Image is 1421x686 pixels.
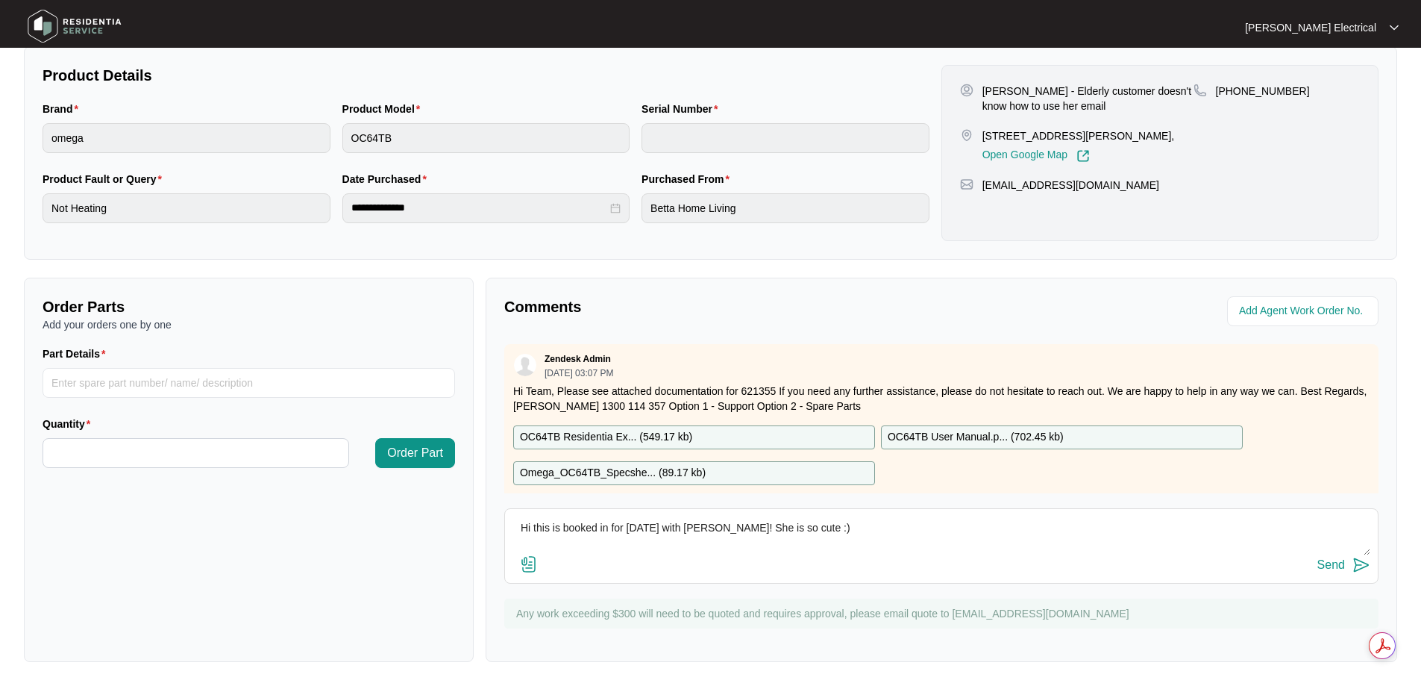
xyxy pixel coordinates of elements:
img: user.svg [514,354,536,376]
img: map-pin [960,128,973,142]
p: OC64TB User Manual.p... ( 702.45 kb ) [888,429,1064,446]
p: Any work exceeding $300 will need to be quoted and requires approval, please email quote to [EMAI... [516,606,1371,621]
input: Product Model [342,123,630,153]
input: Quantity [43,439,348,467]
img: send-icon.svg [1352,556,1370,574]
img: file-attachment-doc.svg [520,555,538,573]
a: Open Google Map [982,149,1090,163]
p: Omega_OC64TB_Specshe... ( 89.17 kb ) [520,465,706,481]
label: Brand [43,102,84,116]
button: Order Part [375,438,455,468]
span: Order Part [387,444,443,462]
p: OC64TB Residentia Ex... ( 549.17 kb ) [520,429,692,446]
p: Product Details [43,65,929,86]
label: Quantity [43,417,96,431]
label: Product Fault or Query [43,172,168,187]
img: map-pin [960,178,973,191]
img: Link-External [1076,149,1090,163]
p: Order Parts [43,296,455,317]
input: Date Purchased [351,200,608,216]
p: [PERSON_NAME] Electrical [1245,20,1376,35]
p: [EMAIL_ADDRESS][DOMAIN_NAME] [982,178,1159,193]
label: Purchased From [642,172,735,187]
input: Product Fault or Query [43,193,330,223]
p: [PERSON_NAME] - Elderly customer doesn't know how to use her email [982,84,1193,113]
img: user-pin [960,84,973,97]
input: Brand [43,123,330,153]
input: Serial Number [642,123,929,153]
label: Part Details [43,346,112,361]
img: map-pin [1193,84,1207,97]
label: Serial Number [642,102,724,116]
p: [STREET_ADDRESS][PERSON_NAME], [982,128,1175,143]
input: Add Agent Work Order No. [1239,302,1370,320]
textarea: Hi this is booked in for [DATE] with [PERSON_NAME]! She is so cute :) [512,517,1370,555]
p: [DATE] 03:07 PM [545,369,613,378]
img: dropdown arrow [1390,24,1399,31]
p: Comments [504,296,931,317]
button: Send [1317,555,1370,576]
label: Product Model [342,102,427,116]
p: Zendesk Admin [545,353,611,365]
p: [PHONE_NUMBER] [1216,84,1310,99]
input: Purchased From [642,193,929,223]
label: Date Purchased [342,172,433,187]
div: Send [1317,558,1345,572]
input: Part Details [43,368,455,398]
img: residentia service logo [22,4,127,49]
p: Hi Team, Please see attached documentation for 621355 If you need any further assistance, please ... [513,384,1370,414]
p: Add your orders one by one [43,317,455,332]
